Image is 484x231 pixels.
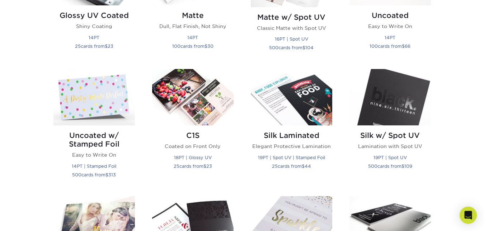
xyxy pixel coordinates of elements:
[405,43,410,49] span: 66
[272,163,311,169] small: cards from
[302,163,305,169] span: $
[401,163,404,169] span: $
[404,163,412,169] span: 109
[349,69,431,187] a: Silk w/ Spot UV Postcards Silk w/ Spot UV Lamination with Spot UV 19PT | Spot UV 500cards from$109
[305,45,314,50] span: 104
[370,43,410,49] small: cards from
[269,45,278,50] span: 500
[251,131,332,140] h2: Silk Laminated
[272,163,278,169] span: 25
[75,43,81,49] span: 25
[258,155,325,160] small: 19PT | Spot UV | Stamped Foil
[53,23,135,30] p: Shiny Coating
[305,163,311,169] span: 44
[370,43,378,49] span: 100
[349,143,431,150] p: Lamination with Spot UV
[152,131,234,140] h2: C1S
[349,11,431,20] h2: Uncoated
[385,35,395,40] small: 14PT
[368,163,412,169] small: cards from
[72,172,81,177] span: 500
[174,155,212,160] small: 18PT | Glossy UV
[368,163,377,169] span: 500
[205,43,207,49] span: $
[203,163,206,169] span: $
[152,143,234,150] p: Coated on Front Only
[174,163,179,169] span: 25
[172,43,213,49] small: cards from
[206,163,212,169] span: 23
[349,131,431,140] h2: Silk w/ Spot UV
[275,36,308,42] small: 16PT | Spot UV
[53,131,135,148] h2: Uncoated w/ Stamped Foil
[105,43,108,49] span: $
[108,43,113,49] span: 23
[53,69,135,125] img: Uncoated w/ Stamped Foil Postcards
[373,155,407,160] small: 19PT | Spot UV
[105,172,108,177] span: $
[251,69,332,187] a: Silk Laminated Postcards Silk Laminated Elegant Protective Lamination 19PT | Spot UV | Stamped Fo...
[89,35,99,40] small: 14PT
[152,11,234,20] h2: Matte
[72,172,116,177] small: cards from
[251,143,332,150] p: Elegant Protective Lamination
[269,45,314,50] small: cards from
[174,163,212,169] small: cards from
[402,43,405,49] span: $
[349,23,431,30] p: Easy to Write On
[152,69,234,187] a: C1S Postcards C1S Coated on Front Only 18PT | Glossy UV 25cards from$23
[251,13,332,22] h2: Matte w/ Spot UV
[251,24,332,32] p: Classic Matte with Spot UV
[207,43,213,49] span: 30
[108,172,116,177] span: 313
[302,45,305,50] span: $
[349,69,431,125] img: Silk w/ Spot UV Postcards
[187,35,198,40] small: 14PT
[251,69,332,125] img: Silk Laminated Postcards
[53,151,135,158] p: Easy to Write On
[172,43,180,49] span: 100
[53,11,135,20] h2: Glossy UV Coated
[152,23,234,30] p: Dull, Flat Finish, Not Shiny
[72,163,116,169] small: 14PT | Stamped Foil
[460,207,477,224] div: Open Intercom Messenger
[152,69,234,125] img: C1S Postcards
[75,43,113,49] small: cards from
[53,69,135,187] a: Uncoated w/ Stamped Foil Postcards Uncoated w/ Stamped Foil Easy to Write On 14PT | Stamped Foil ...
